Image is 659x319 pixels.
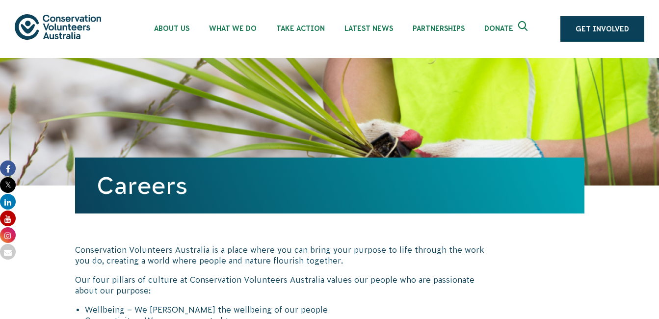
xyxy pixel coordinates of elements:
img: logo.svg [15,14,101,39]
li: Wellbeing – We [PERSON_NAME] the wellbeing of our people [85,304,496,315]
p: Conservation Volunteers Australia is a place where you can bring your purpose to life through the... [75,244,496,266]
span: Latest News [344,25,393,32]
span: Donate [484,25,513,32]
a: Get Involved [560,16,644,42]
h1: Careers [97,172,563,199]
p: Our four pillars of culture at Conservation Volunteers Australia values our people who are passio... [75,274,496,296]
span: Partnerships [413,25,465,32]
span: What We Do [209,25,257,32]
span: Expand search box [518,21,530,37]
span: Take Action [276,25,325,32]
button: Expand search box Close search box [512,17,536,41]
span: About Us [154,25,189,32]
